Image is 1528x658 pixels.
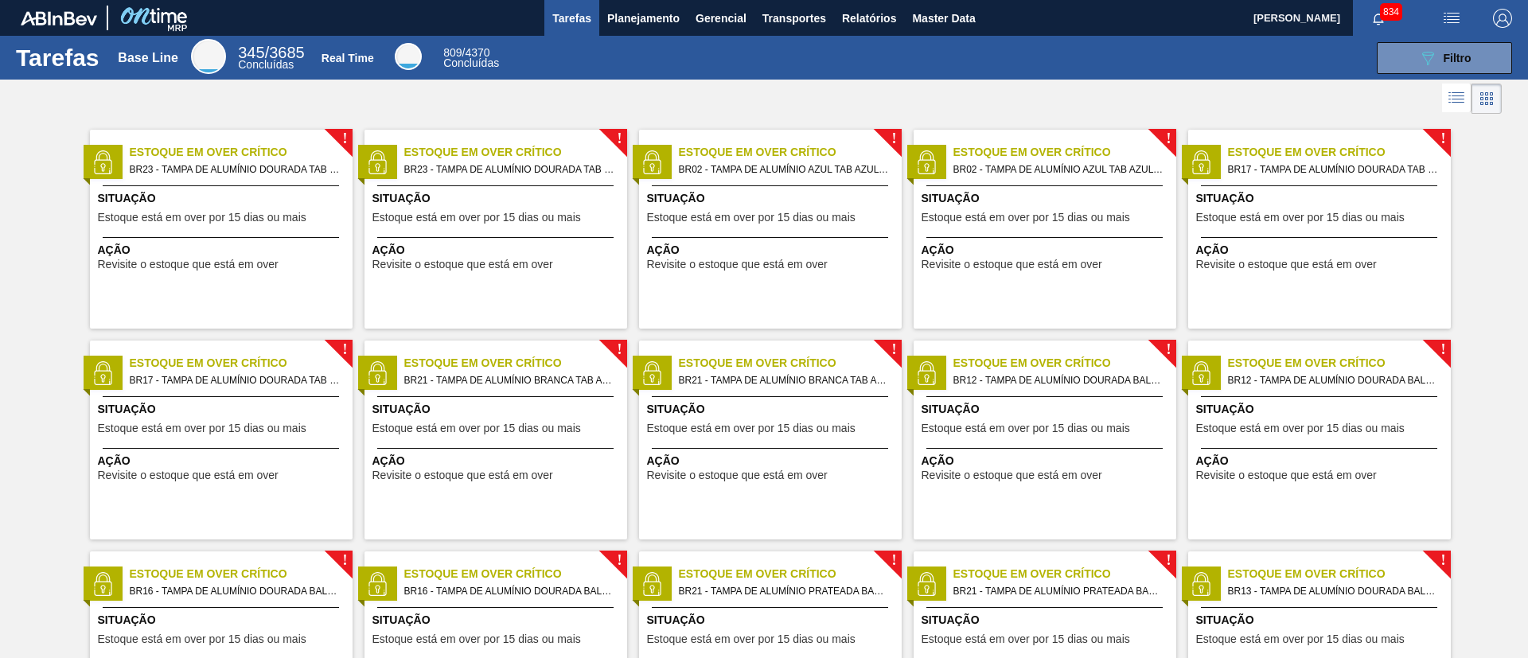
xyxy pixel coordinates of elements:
span: Revisite o estoque que está em over [372,469,553,481]
span: Revisite o estoque que está em over [1196,259,1377,271]
span: Estoque em Over Crítico [130,144,353,161]
span: BR17 - TAMPA DE ALUMÍNIO DOURADA TAB DOURADO MINAS [1228,161,1438,178]
span: Concluídas [238,58,294,71]
img: status [1189,150,1213,174]
span: ! [617,555,622,567]
img: status [914,150,938,174]
span: Revisite o estoque que está em over [922,469,1102,481]
span: Tarefas [552,9,591,28]
span: ! [342,133,347,145]
img: status [91,361,115,385]
span: Estoque está em over por 15 dias ou mais [1196,212,1405,224]
div: Real Time [395,43,422,70]
span: 809 [443,46,462,59]
button: Filtro [1377,42,1512,74]
span: Revisite o estoque que está em over [98,259,279,271]
span: Estoque em Over Crítico [404,144,627,161]
span: Estoque em Over Crítico [953,144,1176,161]
span: Estoque está em over por 15 dias ou mais [98,633,306,645]
span: / 3685 [238,44,304,61]
img: userActions [1442,9,1461,28]
span: ! [1440,344,1445,356]
span: Concluídas [443,56,499,69]
span: ! [1440,133,1445,145]
span: BR12 - TAMPA DE ALUMÍNIO DOURADA BALL CDL [953,372,1164,389]
span: ! [891,344,896,356]
span: Situação [1196,612,1447,629]
span: Estoque está em over por 15 dias ou mais [647,422,856,434]
span: Estoque em Over Crítico [1228,144,1451,161]
span: Ação [922,242,1172,259]
span: BR21 - TAMPA DE ALUMÍNIO BRANCA TAB AZUL [404,372,614,389]
span: Estoque em Over Crítico [1228,566,1451,582]
span: Estoque está em over por 15 dias ou mais [98,422,306,434]
span: Ação [647,242,898,259]
span: ! [342,344,347,356]
div: Real Time [322,52,374,64]
span: BR02 - TAMPA DE ALUMÍNIO AZUL TAB AZUL BALL [953,161,1164,178]
span: Estoque em Over Crítico [404,566,627,582]
img: status [914,361,938,385]
span: Situação [922,401,1172,418]
div: Visão em Lista [1442,84,1471,114]
div: Real Time [443,48,499,68]
span: Estoque está em over por 15 dias ou mais [98,212,306,224]
span: ! [1166,133,1171,145]
img: status [914,572,938,596]
img: status [640,572,664,596]
span: Situação [647,401,898,418]
span: Estoque em Over Crítico [679,144,902,161]
img: status [91,150,115,174]
span: Situação [372,190,623,207]
span: Estoque em Over Crítico [130,355,353,372]
span: BR17 - TAMPA DE ALUMÍNIO DOURADA TAB DOURADO MINAS [130,372,340,389]
img: status [640,361,664,385]
img: status [365,150,389,174]
span: ! [617,344,622,356]
img: status [91,572,115,596]
img: status [640,150,664,174]
span: Situação [372,401,623,418]
span: ! [617,133,622,145]
span: Situação [98,401,349,418]
span: ! [1440,555,1445,567]
span: Revisite o estoque que está em over [647,259,828,271]
div: Visão em Cards [1471,84,1502,114]
span: Estoque em Over Crítico [404,355,627,372]
span: Estoque em Over Crítico [953,566,1176,582]
span: Ação [98,453,349,469]
span: Estoque está em over por 15 dias ou mais [1196,633,1405,645]
span: Revisite o estoque que está em over [98,469,279,481]
span: BR13 - TAMPA DE ALUMÍNIO DOURADA BALL CDL [1228,582,1438,600]
span: BR16 - TAMPA DE ALUMÍNIO DOURADA BALL CDL [130,582,340,600]
span: BR21 - TAMPA DE ALUMÍNIO BRANCA TAB AZUL [679,372,889,389]
span: Estoque está em over por 15 dias ou mais [372,212,581,224]
span: Estoque em Over Crítico [1228,355,1451,372]
span: BR23 - TAMPA DE ALUMÍNIO DOURADA TAB DOURADO [130,161,340,178]
h1: Tarefas [16,49,99,67]
span: Planejamento [607,9,680,28]
span: ! [1166,344,1171,356]
img: status [365,361,389,385]
span: Estoque está em over por 15 dias ou mais [922,422,1130,434]
span: Situação [922,612,1172,629]
span: Estoque em Over Crítico [679,566,902,582]
span: Ação [372,242,623,259]
span: Gerencial [696,9,746,28]
span: Ação [922,453,1172,469]
span: BR02 - TAMPA DE ALUMÍNIO AZUL TAB AZUL BALL [679,161,889,178]
span: ! [891,133,896,145]
span: Estoque está em over por 15 dias ou mais [647,633,856,645]
span: ! [891,555,896,567]
span: Ação [1196,453,1447,469]
span: Filtro [1444,52,1471,64]
span: BR16 - TAMPA DE ALUMÍNIO DOURADA BALL CDL [404,582,614,600]
span: BR21 - TAMPA DE ALUMÍNIO PRATEADA BALL CDL [679,582,889,600]
span: Estoque está em over por 15 dias ou mais [1196,422,1405,434]
span: Ação [372,453,623,469]
div: Base Line [191,39,226,74]
img: TNhmsLtSVTkK8tSr43FrP2fwEKptu5GPRR3wAAAABJRU5ErkJggg== [21,11,97,25]
span: Revisite o estoque que está em over [647,469,828,481]
button: Notificações [1353,7,1404,29]
span: Master Data [912,9,975,28]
